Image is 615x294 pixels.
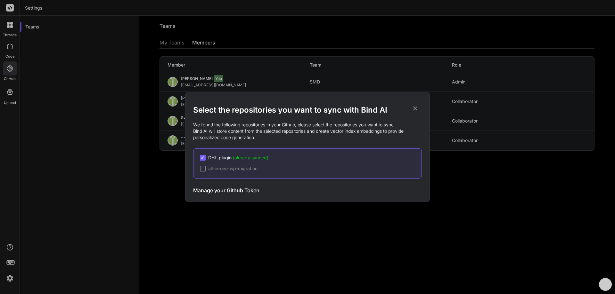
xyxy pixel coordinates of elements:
span: ✔ [201,155,205,161]
h2: Select the repositories you want to sync with Bind AI [193,105,422,115]
span: DHL-plugin [208,155,268,161]
p: We found the following repositories in your Github, please select the repositories you want to sy... [193,122,422,141]
span: all-in-one-wp-migration [208,165,258,172]
h3: Manage your Github Token [193,187,259,194]
span: (already synced) [233,155,268,160]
